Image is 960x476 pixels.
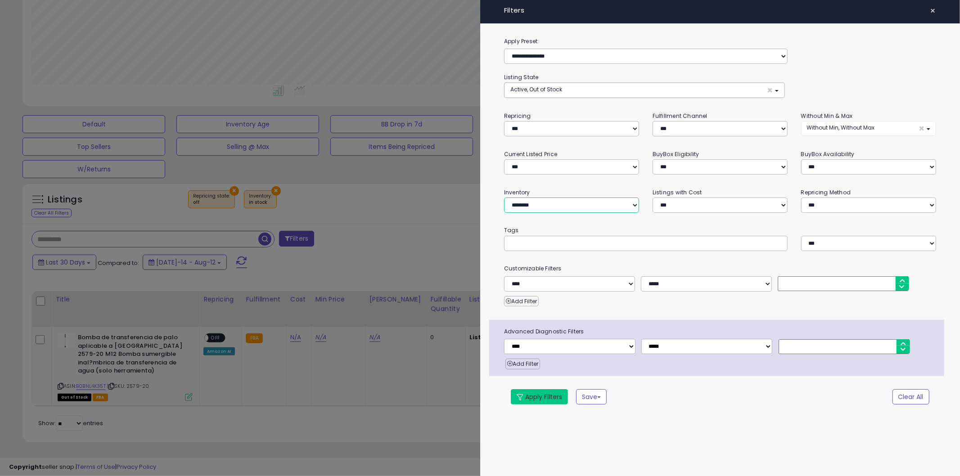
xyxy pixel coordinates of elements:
button: Clear All [892,389,929,404]
span: Active, Out of Stock [510,85,562,93]
small: Listing State [504,73,539,81]
small: Without Min & Max [801,112,853,120]
span: × [930,4,936,17]
h4: Filters [504,7,936,14]
small: BuyBox Availability [801,150,855,158]
button: × [927,4,940,17]
small: Inventory [504,189,530,196]
small: Tags [497,225,943,235]
span: Without Min, Without Max [807,124,875,131]
span: × [919,124,925,133]
button: Add Filter [505,359,540,369]
span: Advanced Diagnostic Filters [497,327,944,337]
button: Add Filter [504,296,539,307]
small: Fulfillment Channel [653,112,708,120]
button: Apply Filters [511,389,568,404]
small: Current Listed Price [504,150,557,158]
button: Active, Out of Stock × [505,83,784,98]
label: Apply Preset: [497,36,943,46]
small: BuyBox Eligibility [653,150,699,158]
button: Without Min, Without Max × [801,121,936,136]
small: Repricing [504,112,531,120]
small: Customizable Filters [497,264,943,274]
span: × [767,85,773,95]
small: Repricing Method [801,189,851,196]
button: Save [576,389,607,404]
small: Listings with Cost [653,189,702,196]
